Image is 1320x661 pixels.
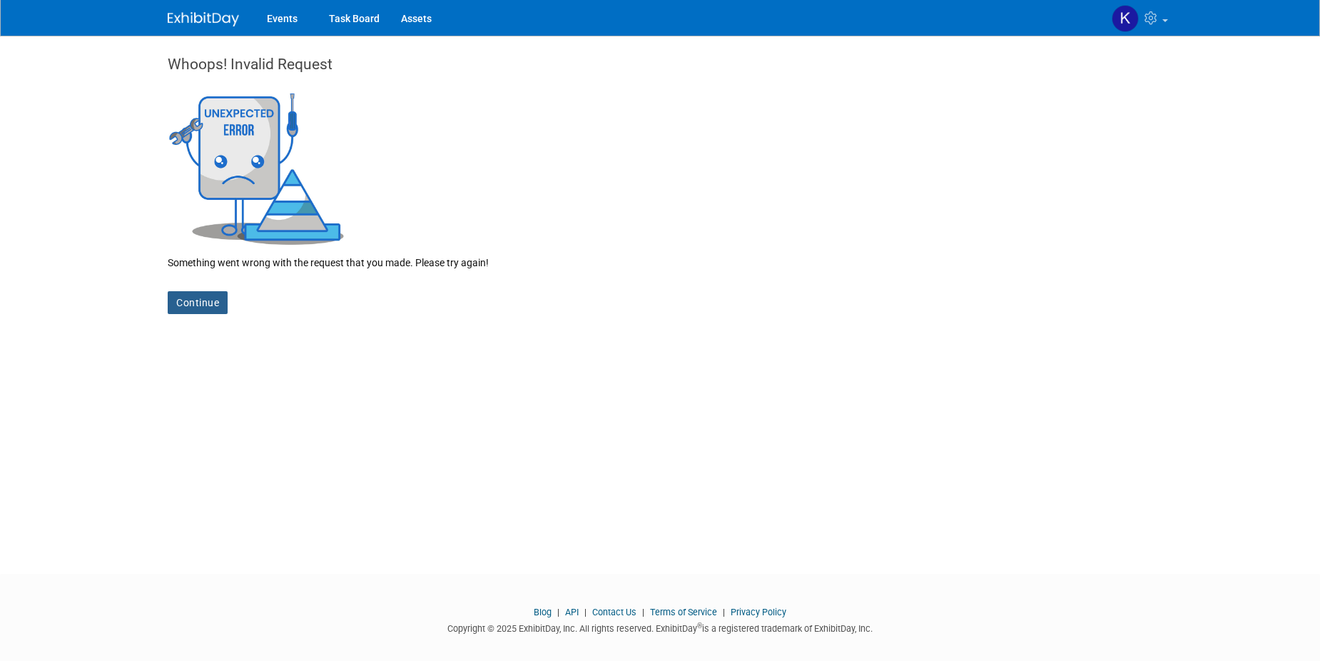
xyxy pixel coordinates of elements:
img: ExhibitDay [168,12,239,26]
div: Something went wrong with the request that you made. Please try again! [168,245,1152,270]
div: Whoops! Invalid Request [168,54,1152,89]
sup: ® [697,622,702,630]
a: Contact Us [592,607,636,617]
span: | [639,607,648,617]
a: Continue [168,291,228,314]
span: | [554,607,563,617]
img: Kraig Kmiotek [1112,5,1139,32]
a: Terms of Service [650,607,717,617]
span: | [719,607,728,617]
a: API [565,607,579,617]
a: Privacy Policy [731,607,786,617]
a: Blog [534,607,552,617]
span: | [581,607,590,617]
img: Invalid Request [168,89,346,245]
